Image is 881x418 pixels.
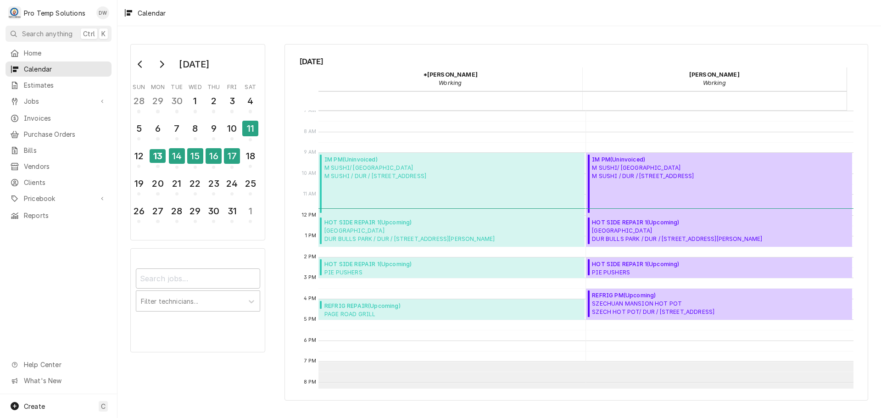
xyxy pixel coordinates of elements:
[592,164,694,180] span: M SUSHI/ [GEOGRAPHIC_DATA] M SUSHI / DUR / [STREET_ADDRESS]
[324,268,467,276] span: PIE PUSHERS PIE PUSHERS/ DUR- MAIN ST / [STREET_ADDRESS]
[689,71,740,78] strong: [PERSON_NAME]
[151,122,165,135] div: 6
[324,164,426,180] span: M SUSHI/ [GEOGRAPHIC_DATA] M SUSHI / DUR / [STREET_ADDRESS]
[586,153,853,216] div: [Service] IM PM M SUSHI/ DURHAM M SUSHI / DUR / 311 Holland St, Durham, NC 27701 ID: 101325-01IMP...
[592,291,714,300] span: REFRIG PM ( Upcoming )
[301,379,319,386] span: 8 PM
[6,159,112,174] a: Vendors
[150,149,166,163] div: 13
[151,177,165,190] div: 20
[592,156,694,164] span: IM PM ( Uninvoiced )
[6,61,112,77] a: Calendar
[243,204,257,218] div: 1
[6,78,112,93] a: Estimates
[586,257,853,279] div: [Service] HOT SIDE REPAIR 1 PIE PUSHERS PIE PUSHERS/ DUR- MAIN ST / 117 W Main St A, Durham, NC 2...
[170,94,184,108] div: 30
[586,153,853,216] div: IM PM(Uninvoiced)M SUSHI/ [GEOGRAPHIC_DATA]M SUSHI / DUR / [STREET_ADDRESS]
[6,127,112,142] a: Purchase Orders
[592,268,735,276] span: PIE PUSHERS PIE PUSHERS/ DUR- MAIN ST / [STREET_ADDRESS]
[703,79,726,86] em: Working
[6,45,112,61] a: Home
[169,148,185,164] div: 14
[301,253,319,261] span: 2 PM
[188,204,202,218] div: 29
[592,218,762,227] span: HOT SIDE REPAIR 1 ( Upcoming )
[241,80,260,91] th: Saturday
[132,94,146,108] div: 28
[170,177,184,190] div: 21
[301,128,319,135] span: 8 AM
[302,357,319,365] span: 7 PM
[300,56,853,67] span: [DATE]
[24,129,107,139] span: Purchase Orders
[243,94,257,108] div: 4
[324,260,467,268] span: HOT SIDE REPAIR 1 ( Upcoming )
[439,79,462,86] em: Working
[24,64,107,74] span: Calendar
[301,190,319,198] span: 11 AM
[592,260,735,268] span: HOT SIDE REPAIR 1 ( Upcoming )
[24,80,107,90] span: Estimates
[586,216,853,247] div: [Service] HOT SIDE REPAIR 1 DURHAM BULLS PARK DUR BULLS PARK / DUR / 409 Blackwell St, Durham, NC...
[205,80,223,91] th: Thursday
[586,257,853,279] div: HOT SIDE REPAIR 1(Upcoming)PIE PUSHERSPIE PUSHERS/ DUR- MAIN ST / [STREET_ADDRESS]
[6,373,112,388] a: Go to What's New
[206,148,222,164] div: 16
[136,268,260,289] input: Search jobs...
[423,71,478,78] strong: *[PERSON_NAME]
[24,376,106,385] span: What's New
[582,67,847,90] div: Dakota Williams - Working
[132,177,146,190] div: 19
[24,194,93,203] span: Pricebook
[176,56,212,72] div: [DATE]
[101,29,106,39] span: K
[324,310,444,318] span: PAGE ROAD GRILL PAGE RD GRILL / DUR / [STREET_ADDRESS]
[148,80,167,91] th: Monday
[318,299,585,320] div: [Service] REFRIG REPAIR PAGE ROAD GRILL PAGE RD GRILL / DUR / 5416 Page Rd, Durham, NC 27703 ID: ...
[170,204,184,218] div: 28
[300,170,319,177] span: 10 AM
[303,232,319,240] span: 1 PM
[318,67,583,90] div: *Kevin Williams - Working
[223,80,241,91] th: Friday
[8,6,21,19] div: Pro Temp Solutions's Avatar
[242,121,258,136] div: 11
[132,204,146,218] div: 26
[151,94,165,108] div: 29
[130,248,265,352] div: Calendar Filters
[225,177,239,190] div: 24
[225,122,239,135] div: 10
[318,257,585,279] div: HOT SIDE REPAIR 1(Upcoming)PIE PUSHERSPIE PUSHERS/ DUR- MAIN ST / [STREET_ADDRESS]
[130,44,265,240] div: Calendar Day Picker
[24,211,107,220] span: Reports
[318,299,585,320] div: REFRIG REPAIR(Upcoming)PAGE ROAD GRILLPAGE RD GRILL / DUR / [STREET_ADDRESS]
[586,289,853,320] div: REFRIG PM(Upcoming)SZECHUAN MANSION HOT POTSZECH HOT POT/ DUR / [STREET_ADDRESS]
[6,94,112,109] a: Go to Jobs
[284,44,868,401] div: Calendar Calendar
[151,204,165,218] div: 27
[6,208,112,223] a: Reports
[300,212,319,219] span: 12 PM
[24,8,85,18] div: Pro Temp Solutions
[6,357,112,372] a: Go to Help Center
[318,216,585,247] div: [Service] HOT SIDE REPAIR 1 DURHAM BULLS PARK DUR BULLS PARK / DUR / 409 Blackwell St, Durham, NC...
[24,113,107,123] span: Invoices
[170,122,184,135] div: 7
[96,6,109,19] div: Dana Williams's Avatar
[206,204,221,218] div: 30
[301,149,319,156] span: 9 AM
[586,289,853,320] div: [Service] REFRIG PM SZECHUAN MANSION HOT POT SZECH HOT POT/ DUR / 746 9th St, Durham, NC 27705 ID...
[24,360,106,369] span: Help Center
[132,122,146,135] div: 5
[188,94,202,108] div: 1
[225,94,239,108] div: 3
[186,80,204,91] th: Wednesday
[592,227,762,243] span: [GEOGRAPHIC_DATA] DUR BULLS PARK / DUR / [STREET_ADDRESS][PERSON_NAME]
[324,218,495,227] span: HOT SIDE REPAIR 1 ( Upcoming )
[225,204,239,218] div: 31
[318,216,585,247] div: HOT SIDE REPAIR 1(Upcoming)[GEOGRAPHIC_DATA]DUR BULLS PARK / DUR / [STREET_ADDRESS][PERSON_NAME]
[318,153,585,216] div: IM PM(Uninvoiced)M SUSHI/ [GEOGRAPHIC_DATA]M SUSHI / DUR / [STREET_ADDRESS]
[188,177,202,190] div: 22
[167,80,186,91] th: Tuesday
[96,6,109,19] div: DW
